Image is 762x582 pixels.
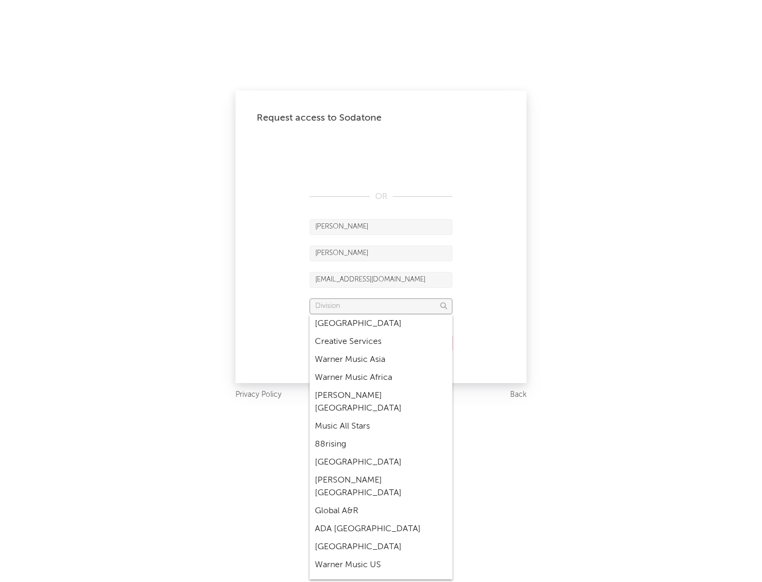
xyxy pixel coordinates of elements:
[310,538,452,556] div: [GEOGRAPHIC_DATA]
[235,388,282,402] a: Privacy Policy
[310,502,452,520] div: Global A&R
[310,272,452,288] input: Email
[510,388,527,402] a: Back
[310,298,452,314] input: Division
[310,245,452,261] input: Last Name
[310,556,452,574] div: Warner Music US
[310,387,452,417] div: [PERSON_NAME] [GEOGRAPHIC_DATA]
[310,453,452,471] div: [GEOGRAPHIC_DATA]
[310,190,452,203] div: OR
[310,315,452,333] div: [GEOGRAPHIC_DATA]
[310,219,452,235] input: First Name
[310,369,452,387] div: Warner Music Africa
[310,435,452,453] div: 88rising
[310,520,452,538] div: ADA [GEOGRAPHIC_DATA]
[310,417,452,435] div: Music All Stars
[310,333,452,351] div: Creative Services
[310,351,452,369] div: Warner Music Asia
[310,471,452,502] div: [PERSON_NAME] [GEOGRAPHIC_DATA]
[257,112,505,124] div: Request access to Sodatone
